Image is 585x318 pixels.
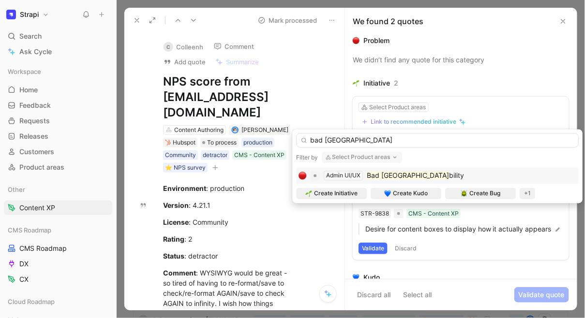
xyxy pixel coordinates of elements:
div: Filter by [296,154,318,161]
img: 🔴 [299,172,306,180]
div: +1 [520,188,535,200]
span: Create Bug [469,189,500,199]
span: bility [449,172,464,180]
input: Link to initiative, kudo, bug or problem [296,133,579,148]
img: 🪲 [461,190,467,197]
img: 🌱 [305,190,312,197]
img: 💙 [384,190,391,197]
mark: Bad [GEOGRAPHIC_DATA] [367,172,449,180]
button: Select Product areas [322,152,402,163]
div: Admin UI/UX [326,171,360,181]
span: Create Initiative [314,189,358,199]
span: Create Kudo [393,189,428,199]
